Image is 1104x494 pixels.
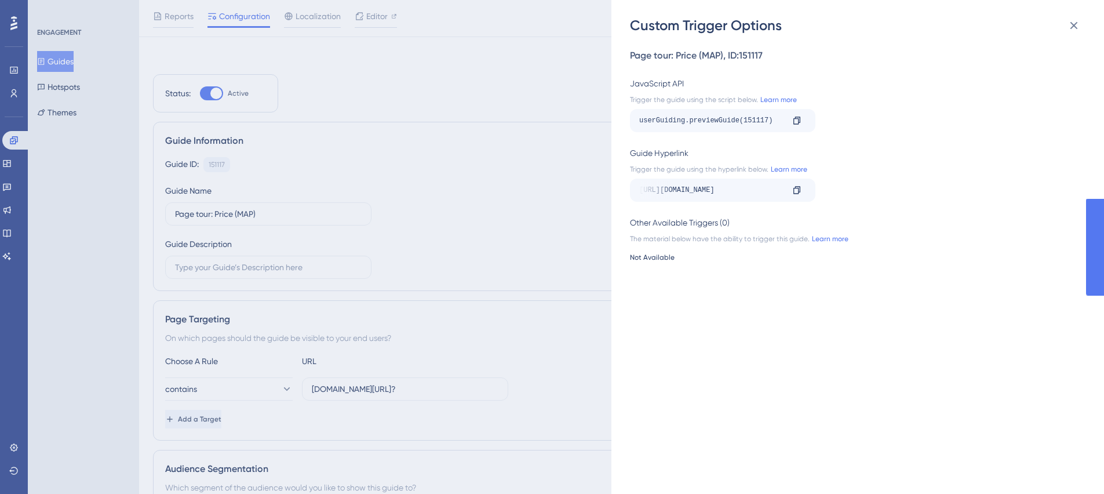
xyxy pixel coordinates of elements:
div: [URL][DOMAIN_NAME] [639,181,783,199]
a: Learn more [768,165,807,174]
div: Trigger the guide using the script below. [630,95,1079,104]
a: Learn more [758,95,797,104]
div: Not Available [630,253,1079,262]
div: Page tour: Price (MAP) , ID: 151117 [630,49,1079,63]
div: Custom Trigger Options [630,16,1088,35]
div: The material below have the ability to trigger this guide. [630,234,1079,244]
div: Guide Hyperlink [630,146,1079,160]
div: Other Available Triggers (0) [630,216,1079,230]
a: Learn more [810,234,848,244]
div: Trigger the guide using the hyperlink below. [630,165,1079,174]
div: JavaScript API [630,77,1079,90]
div: userGuiding.previewGuide(151117) [639,111,783,130]
iframe: UserGuiding AI Assistant Launcher [1055,448,1090,483]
